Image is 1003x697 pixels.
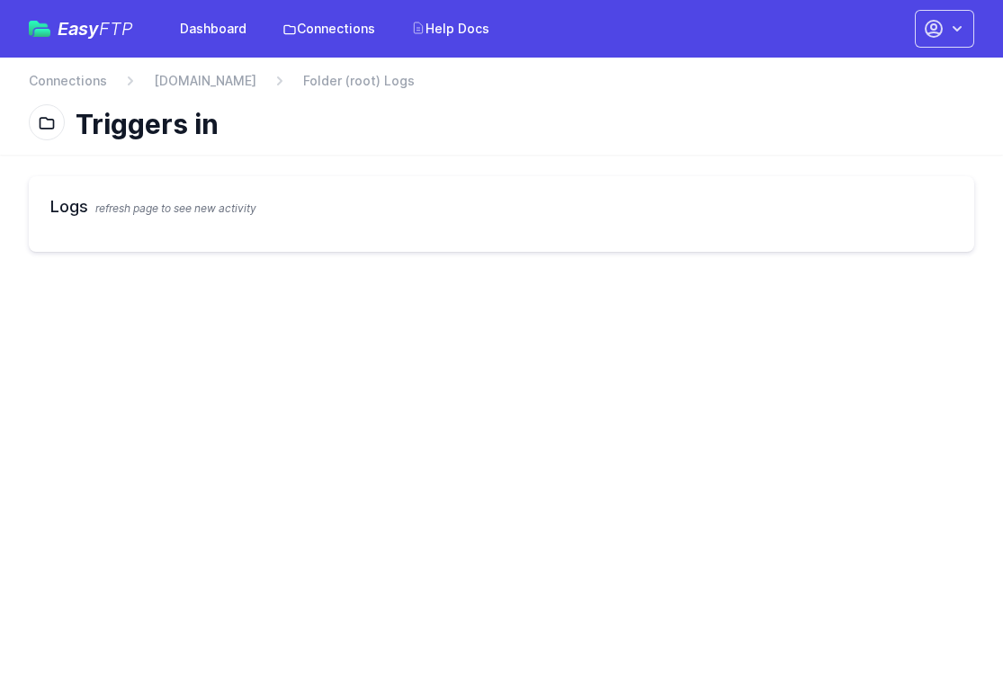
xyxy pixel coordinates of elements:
[169,13,257,45] a: Dashboard
[154,72,256,90] a: [DOMAIN_NAME]
[29,21,50,37] img: easyftp_logo.png
[50,194,953,219] h2: Logs
[99,18,133,40] span: FTP
[400,13,500,45] a: Help Docs
[76,108,960,140] h1: Triggers in
[303,72,415,90] span: Folder (root) Logs
[29,72,974,101] nav: Breadcrumb
[29,72,107,90] a: Connections
[95,201,256,215] span: refresh page to see new activity
[272,13,386,45] a: Connections
[58,20,133,38] span: Easy
[29,20,133,38] a: EasyFTP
